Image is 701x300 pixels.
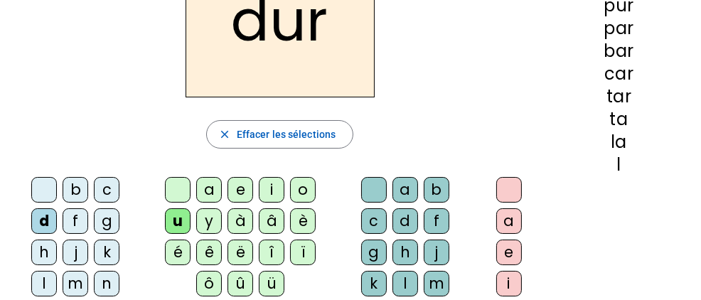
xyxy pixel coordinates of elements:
[31,240,57,265] div: h
[237,126,336,143] span: Effacer les sélections
[560,134,678,151] div: la
[63,208,88,234] div: f
[63,271,88,296] div: m
[228,177,253,203] div: e
[424,240,449,265] div: j
[560,88,678,105] div: tar
[361,208,387,234] div: c
[560,43,678,60] div: bar
[424,177,449,203] div: b
[560,65,678,82] div: car
[424,208,449,234] div: f
[94,208,119,234] div: g
[94,240,119,265] div: k
[228,240,253,265] div: ë
[496,240,522,265] div: e
[392,177,418,203] div: a
[218,128,231,141] mat-icon: close
[259,240,284,265] div: î
[392,240,418,265] div: h
[392,208,418,234] div: d
[424,271,449,296] div: m
[31,208,57,234] div: d
[63,177,88,203] div: b
[196,177,222,203] div: a
[496,271,522,296] div: i
[196,271,222,296] div: ô
[259,271,284,296] div: ü
[228,271,253,296] div: û
[259,208,284,234] div: â
[290,177,316,203] div: o
[165,240,191,265] div: é
[63,240,88,265] div: j
[361,240,387,265] div: g
[228,208,253,234] div: à
[496,208,522,234] div: a
[290,208,316,234] div: è
[196,208,222,234] div: y
[165,208,191,234] div: u
[94,271,119,296] div: n
[392,271,418,296] div: l
[206,120,353,149] button: Effacer les sélections
[259,177,284,203] div: i
[31,271,57,296] div: l
[560,20,678,37] div: par
[290,240,316,265] div: ï
[196,240,222,265] div: ê
[94,177,119,203] div: c
[361,271,387,296] div: k
[560,111,678,128] div: ta
[560,156,678,173] div: l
